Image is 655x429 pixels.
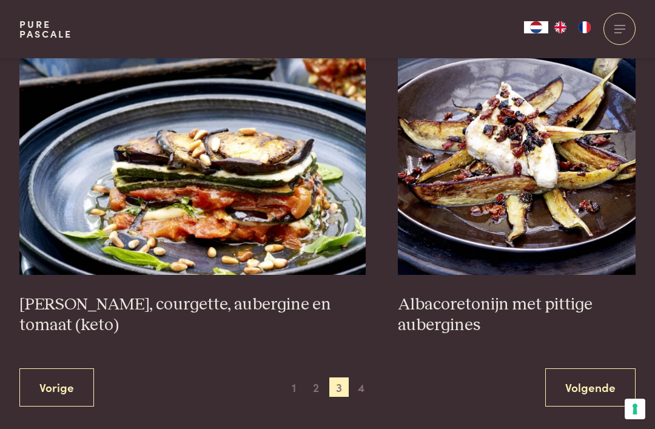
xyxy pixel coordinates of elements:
h3: [PERSON_NAME], courgette, aubergine en tomaat (keto) [19,294,366,336]
span: 1 [284,377,303,397]
a: EN [548,21,573,33]
div: Language [524,21,548,33]
button: Uw voorkeuren voor toestemming voor trackingtechnologieën [625,399,645,419]
span: 3 [329,377,349,397]
img: Tian van mozzarella, courgette, aubergine en tomaat (keto) [19,32,366,275]
a: NL [524,21,548,33]
span: 2 [306,377,326,397]
a: FR [573,21,597,33]
aside: Language selected: Nederlands [524,21,597,33]
a: Albacoretonijn met pittige aubergines Albacoretonijn met pittige aubergines [398,32,636,336]
a: PurePascale [19,19,72,39]
span: 4 [352,377,371,397]
a: Volgende [545,368,636,407]
a: Tian van mozzarella, courgette, aubergine en tomaat (keto) [PERSON_NAME], courgette, aubergine en... [19,32,366,336]
a: Vorige [19,368,94,407]
h3: Albacoretonijn met pittige aubergines [398,294,636,336]
img: Albacoretonijn met pittige aubergines [398,32,636,275]
ul: Language list [548,21,597,33]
